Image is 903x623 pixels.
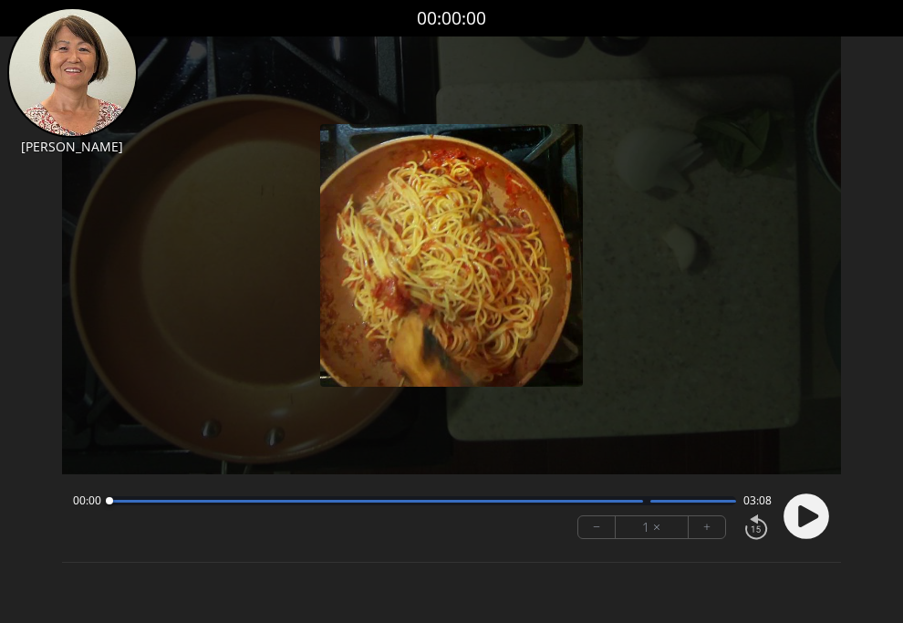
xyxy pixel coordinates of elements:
span: 03:08 [743,493,772,508]
img: Poster Image [320,124,583,387]
p: [PERSON_NAME] [7,138,138,156]
a: 00:00:00 [417,5,486,32]
button: − [578,516,616,538]
button: + [689,516,725,538]
img: AC [7,7,138,138]
div: 1 × [616,516,689,538]
span: 00:00 [73,493,101,508]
